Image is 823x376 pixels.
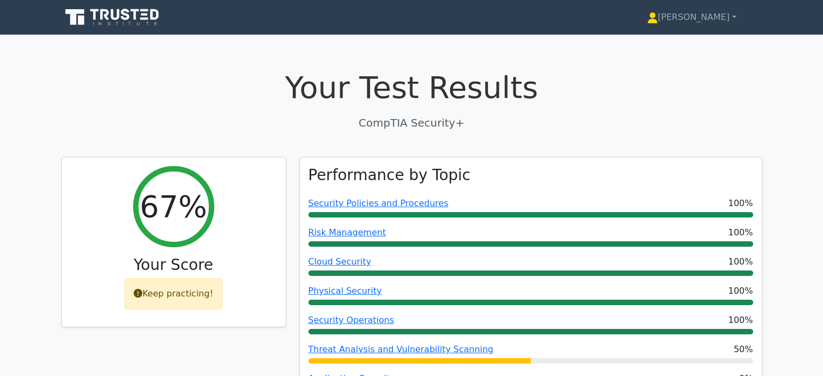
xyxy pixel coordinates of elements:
[728,255,753,268] span: 100%
[61,115,762,131] p: CompTIA Security+
[70,256,277,274] h3: Your Score
[308,227,386,238] a: Risk Management
[308,344,493,354] a: Threat Analysis and Vulnerability Scanning
[308,166,471,184] h3: Performance by Topic
[734,343,753,356] span: 50%
[124,278,222,309] div: Keep practicing!
[728,314,753,327] span: 100%
[140,188,207,225] h2: 67%
[621,6,762,28] a: [PERSON_NAME]
[308,256,372,267] a: Cloud Security
[308,315,394,325] a: Security Operations
[728,197,753,210] span: 100%
[728,226,753,239] span: 100%
[308,286,382,296] a: Physical Security
[728,285,753,298] span: 100%
[61,69,762,105] h1: Your Test Results
[308,198,449,208] a: Security Policies and Procedures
